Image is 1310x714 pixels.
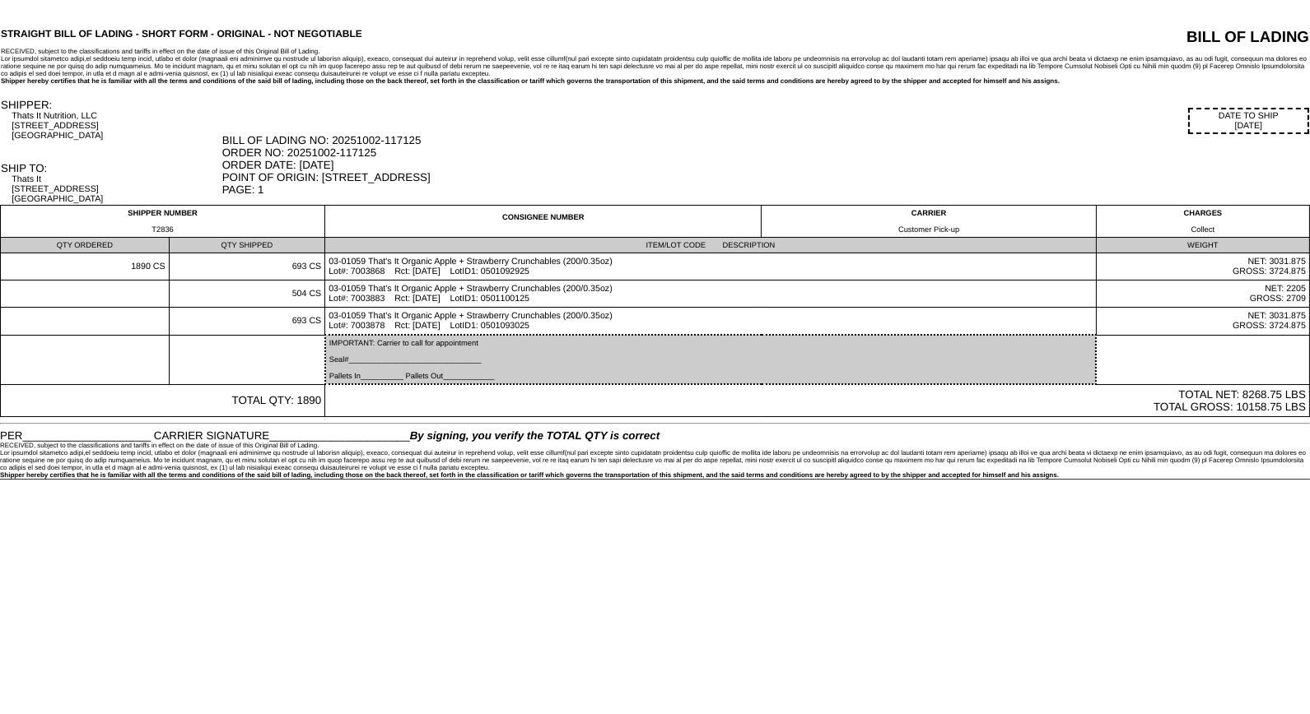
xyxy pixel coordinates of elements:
[1,384,325,417] td: TOTAL QTY: 1890
[1096,280,1309,308] td: NET: 2205 GROSS: 2709
[1096,206,1309,238] td: CHARGES
[1,162,221,174] div: SHIP TO:
[169,238,325,253] td: QTY SHIPPED
[169,308,325,336] td: 693 CS
[1096,238,1309,253] td: WEIGHT
[765,225,1092,234] div: Customer Pick-up
[12,111,220,141] div: Thats It Nutrition, LLC [STREET_ADDRESS] [GEOGRAPHIC_DATA]
[325,308,1097,336] td: 03-01059 That's It Organic Apple + Strawberry Crunchables (200/0.35oz) Lot#: 7003878 Rct: [DATE] ...
[410,429,660,442] span: By signing, you verify the TOTAL QTY is correct
[325,253,1097,280] td: 03-01059 That's It Organic Apple + Strawberry Crunchables (200/0.35oz) Lot#: 7003868 Rct: [DATE] ...
[222,134,1309,196] div: BILL OF LADING NO: 20251002-117125 ORDER NO: 20251002-117125 ORDER DATE: [DATE] POINT OF ORIGIN: ...
[1,77,1309,85] div: Shipper hereby certifies that he is familiar with all the terms and conditions of the said bill o...
[169,253,325,280] td: 693 CS
[1096,253,1309,280] td: NET: 3031.875 GROSS: 3724.875
[1,99,221,111] div: SHIPPER:
[1,253,170,280] td: 1890 CS
[325,384,1310,417] td: TOTAL NET: 8268.75 LBS TOTAL GROSS: 10158.75 LBS
[1096,308,1309,336] td: NET: 3031.875 GROSS: 3724.875
[762,206,1096,238] td: CARRIER
[1,206,325,238] td: SHIPPER NUMBER
[960,28,1309,46] div: BILL OF LADING
[1188,108,1309,134] div: DATE TO SHIP [DATE]
[325,206,762,238] td: CONSIGNEE NUMBER
[12,174,220,204] div: Thats It [STREET_ADDRESS] [GEOGRAPHIC_DATA]
[169,280,325,308] td: 504 CS
[1100,225,1306,234] div: Collect
[1,238,170,253] td: QTY ORDERED
[325,238,1097,253] td: ITEM/LOT CODE DESCRIPTION
[4,225,321,234] div: T2836
[325,335,1097,384] td: IMPORTANT: Carrier to call for appointment Seal#_______________________________ Pallets In_______...
[325,280,1097,308] td: 03-01059 That's It Organic Apple + Strawberry Crunchables (200/0.35oz) Lot#: 7003883 Rct: [DATE] ...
